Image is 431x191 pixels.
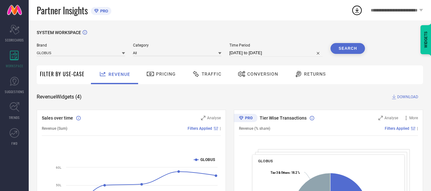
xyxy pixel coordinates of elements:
span: | [220,126,221,131]
span: PRO [99,9,108,13]
span: Tier Wise Transactions [260,115,307,121]
span: Traffic [202,71,221,77]
span: GLOBUS [258,159,273,163]
span: | [417,126,418,131]
input: Select time period [229,49,323,57]
span: SUGGESTIONS [5,89,24,94]
span: Pricing [156,71,176,77]
button: Search [331,43,365,54]
span: Time Period [229,43,323,48]
tspan: Tier 3 & Others [271,171,290,174]
span: Sales over time [42,115,73,121]
span: Revenue Widgets ( 4 ) [37,94,82,100]
text: 60L [56,166,62,169]
span: Revenue (Sum) [42,126,67,131]
div: Open download list [351,4,363,16]
text: 50L [56,183,62,187]
span: Revenue (% share) [239,126,270,131]
span: Brand [37,43,125,48]
span: Category [133,43,221,48]
span: Revenue [108,72,130,77]
span: DOWNLOAD [397,94,418,100]
span: Partner Insights [37,4,88,17]
span: Filters Applied [385,126,409,131]
span: TRENDS [9,115,20,120]
span: WORKSPACE [6,63,23,68]
text: : 18.2 % [271,171,300,174]
span: More [409,116,418,120]
span: Analyse [207,116,221,120]
span: SYSTEM WORKSPACE [37,30,81,35]
span: Returns [304,71,326,77]
div: Premium [234,114,257,123]
span: Filters Applied [188,126,212,131]
span: SCORECARDS [5,38,24,42]
span: Filter By Use-Case [40,70,85,78]
text: GLOBUS [200,158,215,162]
span: Analyse [384,116,398,120]
span: FWD [11,141,18,146]
svg: Zoom [378,116,383,120]
span: Conversion [247,71,278,77]
svg: Zoom [201,116,205,120]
